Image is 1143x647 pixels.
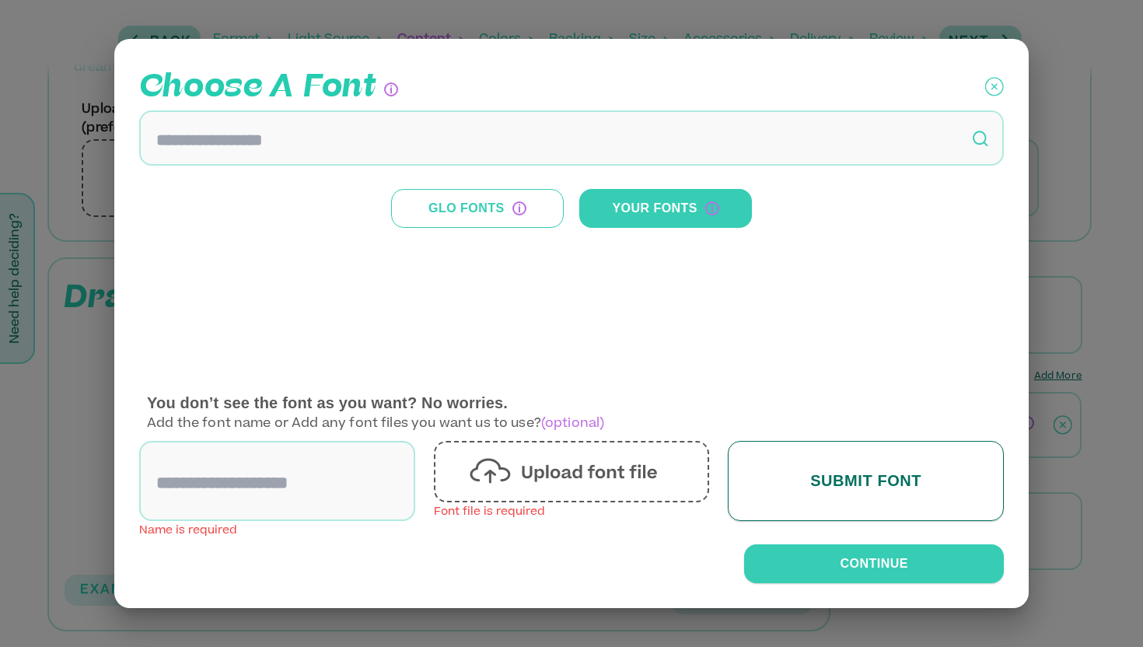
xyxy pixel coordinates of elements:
[579,189,752,228] button: Your FontsThis is a temporary place where your uploaded fonts will show-up. From here you can sel...
[1065,572,1143,647] iframe: Chat Widget
[147,391,996,433] p: Add the font name or Add any font files you want us to use?
[384,82,398,96] div: You can choose up to three of our in house fonts for your design. If you are looking to add an ad...
[147,391,996,414] p: You don’t see the font as you want? No worries.
[139,526,237,537] span: Name is required
[512,201,526,215] div: These are our in-house fonts that are pre-priced and ready to produce.
[139,64,398,110] p: Choose A Font
[541,418,605,430] span: (optional)
[705,201,719,215] div: This is a temporary place where your uploaded fonts will show-up. From here you can select them a...
[744,544,1004,583] button: Continue
[728,441,1004,521] button: Submit Font
[391,189,564,228] button: Glo FontsThese are our in-house fonts that are pre-priced and ready to produce.
[434,507,545,518] span: Font file is required
[470,458,673,485] img: UploadFont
